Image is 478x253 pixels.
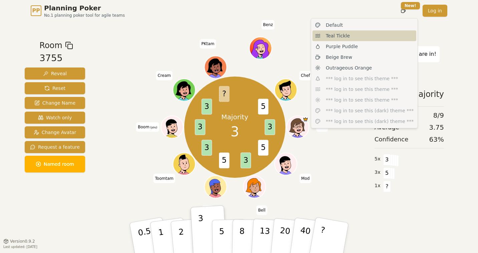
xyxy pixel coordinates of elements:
span: 3 x [375,169,381,176]
span: Reset [44,85,65,92]
span: Watch only [38,114,72,121]
span: 3 [201,99,212,114]
button: Click to change your avatar [162,117,183,138]
span: PP [32,7,40,15]
div: New! [401,2,420,9]
span: Change Name [34,100,75,106]
span: Bow is the host [302,117,308,122]
span: Room [39,39,62,51]
span: No.1 planning poker tool for agile teams [44,13,125,18]
button: Send feedback [25,141,85,153]
span: Click to change your name [202,206,214,215]
span: 63 % [429,135,444,144]
p: Majority [221,112,248,122]
span: Click to change your name [153,174,175,183]
span: 8 / 9 [433,111,444,120]
button: Reset votes [25,82,85,94]
span: Version 0.9.2 [10,239,35,244]
span: 5 [219,152,229,168]
span: 3 [195,119,205,135]
button: Watch only [25,112,85,124]
span: Planning Poker [44,3,125,13]
span: 5 [258,140,268,155]
span: Default [326,22,343,28]
span: Named room [36,161,74,167]
p: 3 [198,214,205,250]
span: 3 [231,122,239,142]
span: 5 [383,167,391,179]
span: (you) [150,126,158,129]
div: 3755 [39,51,73,65]
span: Click to change your name [136,122,159,132]
button: Change name [25,97,85,109]
span: Click to change your name [256,206,267,215]
span: 5 [258,99,268,114]
span: 3 [240,152,251,168]
span: 5 x [375,155,381,163]
span: ? [383,181,391,192]
span: Beige Brew [326,54,352,60]
span: Majority [412,86,444,102]
span: 3 [201,140,212,155]
span: Reveal [43,70,67,77]
span: 3 [383,154,391,165]
span: Click to change your name [200,39,216,48]
span: Click to change your name [299,71,312,80]
a: Log in [423,5,447,17]
span: Click to change your name [261,20,275,29]
span: Purple Puddle [326,43,358,50]
span: Teal Tickle [326,32,350,39]
span: 1 x [375,182,381,189]
button: Change avatar [25,126,85,138]
span: 3.75 [429,123,444,132]
span: ? [219,86,229,102]
span: Click to change your name [299,174,311,183]
button: Reveal votes [25,68,85,80]
span: Click to change your name [156,71,172,80]
span: Outrageous Orange [326,65,372,71]
span: Request a feature [30,144,80,150]
span: Last updated: [DATE] [3,245,37,249]
span: Change Avatar [34,129,76,136]
span: 3 [264,119,275,135]
button: Get a named room [25,156,85,172]
span: Confidence [375,135,408,144]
